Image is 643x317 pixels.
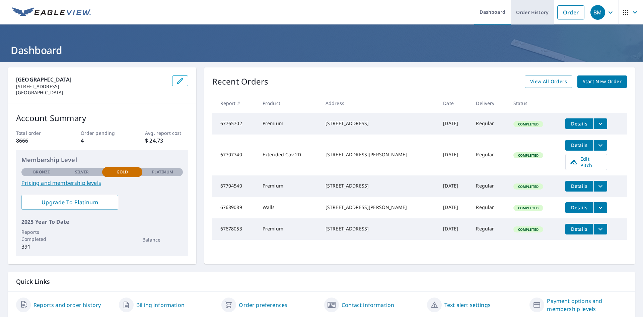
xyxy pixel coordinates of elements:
[16,277,627,286] p: Quick Links
[212,218,257,240] td: 67678053
[16,84,167,90] p: [STREET_ADDRESS]
[583,77,622,86] span: Start New Order
[565,140,593,151] button: detailsBtn-67707740
[565,202,593,213] button: detailsBtn-67689089
[212,113,257,135] td: 67765702
[257,197,320,218] td: Walls
[326,182,432,189] div: [STREET_ADDRESS]
[471,175,508,197] td: Regular
[326,151,432,158] div: [STREET_ADDRESS][PERSON_NAME]
[471,135,508,175] td: Regular
[16,137,59,145] p: 8666
[21,179,183,187] a: Pricing and membership levels
[569,204,589,211] span: Details
[471,113,508,135] td: Regular
[8,43,635,57] h1: Dashboard
[438,218,471,240] td: [DATE]
[438,175,471,197] td: [DATE]
[21,228,62,243] p: Reports Completed
[569,183,589,189] span: Details
[257,135,320,175] td: Extended Cov 2D
[514,122,543,126] span: Completed
[21,218,183,226] p: 2025 Year To Date
[471,93,508,113] th: Delivery
[257,93,320,113] th: Product
[27,199,113,206] span: Upgrade To Platinum
[514,227,543,232] span: Completed
[557,5,584,19] a: Order
[593,224,607,234] button: filesDropdownBtn-67678053
[33,169,50,175] p: Bronze
[117,169,128,175] p: Gold
[75,169,89,175] p: Silver
[565,118,593,129] button: detailsBtn-67765702
[593,118,607,129] button: filesDropdownBtn-67765702
[326,225,432,232] div: [STREET_ADDRESS]
[136,301,185,309] a: Billing information
[16,129,59,137] p: Total order
[438,197,471,218] td: [DATE]
[438,93,471,113] th: Date
[212,75,269,88] p: Recent Orders
[508,93,560,113] th: Status
[514,206,543,210] span: Completed
[569,142,589,148] span: Details
[212,93,257,113] th: Report #
[239,301,287,309] a: Order preferences
[145,137,188,145] p: $ 24.73
[565,224,593,234] button: detailsBtn-67678053
[342,301,394,309] a: Contact information
[152,169,173,175] p: Platinum
[471,218,508,240] td: Regular
[514,153,543,158] span: Completed
[514,184,543,189] span: Completed
[593,140,607,151] button: filesDropdownBtn-67707740
[438,113,471,135] td: [DATE]
[257,113,320,135] td: Premium
[326,120,432,127] div: [STREET_ADDRESS]
[16,75,167,84] p: [GEOGRAPHIC_DATA]
[565,181,593,192] button: detailsBtn-67704540
[33,301,101,309] a: Reports and order history
[570,156,603,168] span: Edit Pitch
[525,75,572,88] a: View All Orders
[569,226,589,232] span: Details
[145,129,188,137] p: Avg. report cost
[530,77,567,86] span: View All Orders
[81,129,124,137] p: Order pending
[16,90,167,96] p: [GEOGRAPHIC_DATA]
[593,181,607,192] button: filesDropdownBtn-67704540
[142,236,183,243] p: Balance
[257,218,320,240] td: Premium
[569,120,589,127] span: Details
[593,202,607,213] button: filesDropdownBtn-67689089
[471,197,508,218] td: Regular
[577,75,627,88] a: Start New Order
[565,154,607,170] a: Edit Pitch
[212,175,257,197] td: 67704540
[16,112,188,124] p: Account Summary
[444,301,491,309] a: Text alert settings
[326,204,432,211] div: [STREET_ADDRESS][PERSON_NAME]
[212,197,257,218] td: 67689089
[21,195,118,210] a: Upgrade To Platinum
[12,7,91,17] img: EV Logo
[212,135,257,175] td: 67707740
[81,137,124,145] p: 4
[21,243,62,251] p: 391
[547,297,627,313] a: Payment options and membership levels
[320,93,438,113] th: Address
[590,5,605,20] div: BM
[438,135,471,175] td: [DATE]
[21,155,183,164] p: Membership Level
[257,175,320,197] td: Premium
